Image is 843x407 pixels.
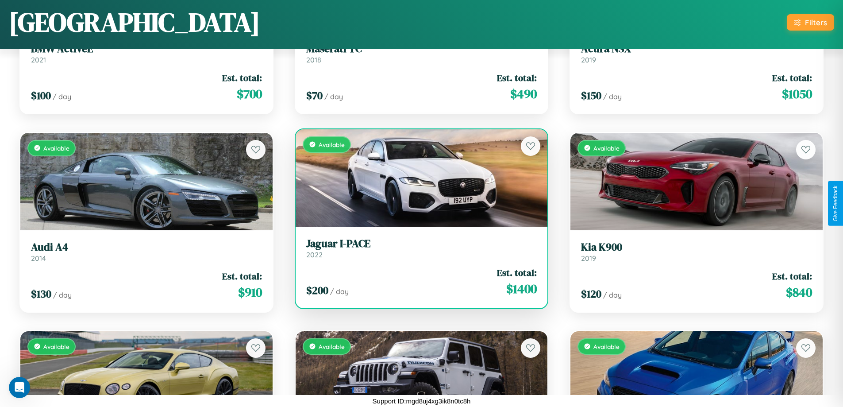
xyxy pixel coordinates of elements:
[222,270,262,283] span: Est. total:
[43,343,69,350] span: Available
[772,71,812,84] span: Est. total:
[581,241,812,263] a: Kia K9002019
[497,71,537,84] span: Est. total:
[786,283,812,301] span: $ 840
[506,280,537,298] span: $ 1400
[31,254,46,263] span: 2014
[306,250,323,259] span: 2022
[581,287,601,301] span: $ 120
[238,283,262,301] span: $ 910
[581,43,812,64] a: Acura NSX2019
[593,144,620,152] span: Available
[603,291,622,299] span: / day
[593,343,620,350] span: Available
[581,55,596,64] span: 2019
[319,343,345,350] span: Available
[324,92,343,101] span: / day
[581,88,601,103] span: $ 150
[306,237,537,259] a: Jaguar I-PACE2022
[787,14,834,31] button: Filters
[31,287,51,301] span: $ 130
[581,43,812,55] h3: Acura NSX
[330,287,349,296] span: / day
[319,141,345,148] span: Available
[31,241,262,254] h3: Audi A4
[373,395,471,407] p: Support ID: mgd8uj4xg3ik8n0tc8h
[306,55,321,64] span: 2018
[53,291,72,299] span: / day
[9,377,30,398] iframe: Intercom live chat
[237,85,262,103] span: $ 700
[603,92,622,101] span: / day
[31,43,262,64] a: BMW ActiveE2021
[306,43,537,64] a: Maserati TC2018
[306,283,328,298] span: $ 200
[581,241,812,254] h3: Kia K900
[53,92,71,101] span: / day
[510,85,537,103] span: $ 490
[9,4,260,40] h1: [GEOGRAPHIC_DATA]
[772,270,812,283] span: Est. total:
[306,237,537,250] h3: Jaguar I-PACE
[31,55,46,64] span: 2021
[581,254,596,263] span: 2019
[306,43,537,55] h3: Maserati TC
[222,71,262,84] span: Est. total:
[782,85,812,103] span: $ 1050
[43,144,69,152] span: Available
[805,18,827,27] div: Filters
[31,88,51,103] span: $ 100
[31,241,262,263] a: Audi A42014
[832,186,839,221] div: Give Feedback
[306,88,323,103] span: $ 70
[31,43,262,55] h3: BMW ActiveE
[497,266,537,279] span: Est. total:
